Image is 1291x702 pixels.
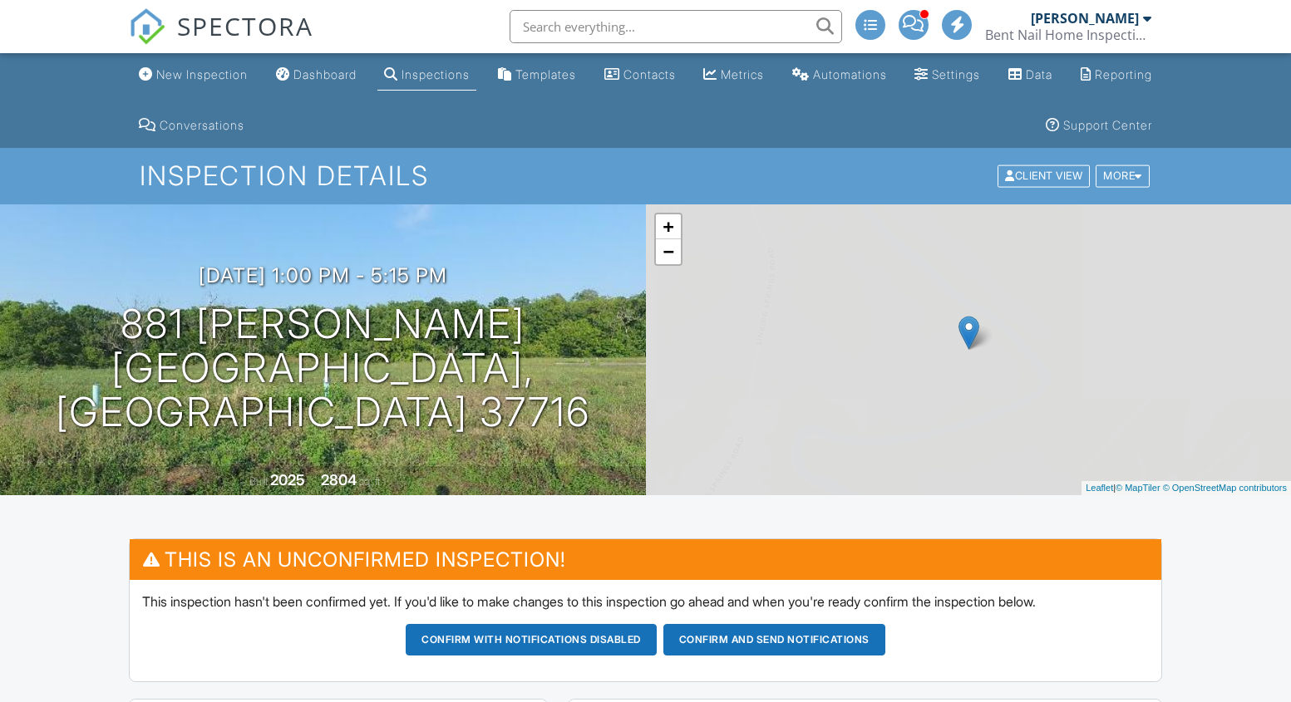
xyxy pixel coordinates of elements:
div: More [1096,165,1150,188]
div: New Inspection [156,67,248,81]
a: Templates [491,60,583,91]
div: Conversations [160,118,244,132]
a: Leaflet [1086,483,1113,493]
p: This inspection hasn't been confirmed yet. If you'd like to make changes to this inspection go ah... [142,592,1148,611]
div: Client View [998,165,1090,188]
input: Search everything... [510,10,842,43]
span: sq. ft. [359,475,382,488]
a: Zoom in [656,214,681,239]
div: [PERSON_NAME] [1031,10,1139,27]
div: 2025 [270,471,305,488]
a: Inspections [377,60,476,91]
button: Confirm with notifications disabled [406,624,657,655]
h3: This is an Unconfirmed Inspection! [130,539,1160,580]
div: | [1082,481,1291,495]
div: Dashboard [293,67,357,81]
h1: 881 [PERSON_NAME] [GEOGRAPHIC_DATA], [GEOGRAPHIC_DATA] 37716 [27,302,619,434]
a: Support Center [1039,110,1159,141]
a: © OpenStreetMap contributors [1163,483,1287,493]
a: Reporting [1074,60,1159,91]
a: Metrics [697,60,771,91]
h1: Inspection Details [140,161,1151,190]
div: Inspections [402,67,470,81]
a: Automations (Advanced) [786,60,894,91]
img: The Best Home Inspection Software - Spectora [129,8,165,45]
div: 2804 [321,471,357,488]
div: Bent Nail Home Inspection Services [985,27,1151,43]
div: Settings [932,67,980,81]
div: Metrics [721,67,764,81]
span: Built [249,475,268,488]
div: Automations [813,67,887,81]
a: SPECTORA [129,22,313,57]
a: © MapTiler [1116,483,1160,493]
h3: [DATE] 1:00 pm - 5:15 pm [199,264,447,287]
a: Client View [996,169,1094,181]
a: Conversations [132,110,251,141]
button: Confirm and send notifications [663,624,885,655]
a: New Inspection [132,60,254,91]
div: Contacts [623,67,676,81]
a: Zoom out [656,239,681,264]
div: Reporting [1095,67,1152,81]
a: Data [1002,60,1059,91]
a: Settings [908,60,987,91]
div: Data [1026,67,1052,81]
div: Support Center [1063,118,1152,132]
div: Templates [515,67,576,81]
a: Contacts [598,60,682,91]
span: SPECTORA [177,8,313,43]
a: Dashboard [269,60,363,91]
